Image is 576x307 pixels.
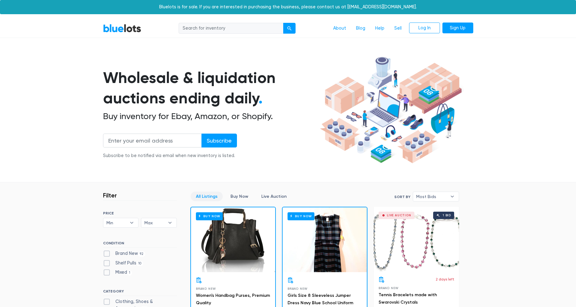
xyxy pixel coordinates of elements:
[103,111,318,122] h2: Buy inventory for Ebay, Amazon, or Shopify.
[103,192,117,199] h3: Filter
[103,250,146,257] label: Brand New
[103,241,177,248] h6: CONDITION
[103,269,132,276] label: Mixed
[191,192,223,201] a: All Listings
[125,218,138,227] b: ▾
[416,192,447,201] span: Most Bids
[196,293,270,305] a: Women's Handbag Purses, Premium Quality
[127,271,132,276] span: 1
[288,287,308,290] span: Brand New
[351,23,370,34] a: Blog
[164,218,176,227] b: ▾
[179,23,284,34] input: Search for inventory
[103,260,143,267] label: Shelf Pulls
[318,54,464,166] img: hero-ee84e7d0318cb26816c560f6b4441b76977f77a177738b4e94f68c95b2b83dbb.png
[288,293,353,305] a: Girls Size 8 Sleeveless Jumper Dress Navy Blue School Uniform
[136,261,143,266] span: 10
[256,192,292,201] a: Live Auction
[144,218,165,227] span: Max
[106,218,127,227] span: Min
[442,23,473,34] a: Sign Up
[103,289,177,296] h6: CATEGORY
[283,207,367,272] a: Buy Now
[379,286,399,290] span: Brand New
[225,192,254,201] a: Buy Now
[328,23,351,34] a: About
[443,214,451,217] div: 1 bid
[103,68,318,109] h1: Wholesale & liquidation auctions ending daily
[409,23,440,34] a: Log In
[138,251,146,256] span: 92
[196,287,216,290] span: Brand New
[103,134,202,147] input: Enter your email address
[259,89,263,107] span: .
[387,214,411,217] div: Live Auction
[394,194,410,200] label: Sort By
[191,207,275,272] a: Buy Now
[436,276,454,282] p: 2 days left
[103,152,237,159] div: Subscribe to be notified via email when new inventory is listed.
[196,212,223,220] h6: Buy Now
[379,292,437,305] a: Tennis Bracelets made with Swarovski Crystals
[374,207,459,272] a: Live Auction 1 bid
[103,211,177,215] h6: PRICE
[201,134,237,147] input: Subscribe
[370,23,389,34] a: Help
[446,192,459,201] b: ▾
[389,23,407,34] a: Sell
[103,24,141,33] a: BlueLots
[288,212,314,220] h6: Buy Now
